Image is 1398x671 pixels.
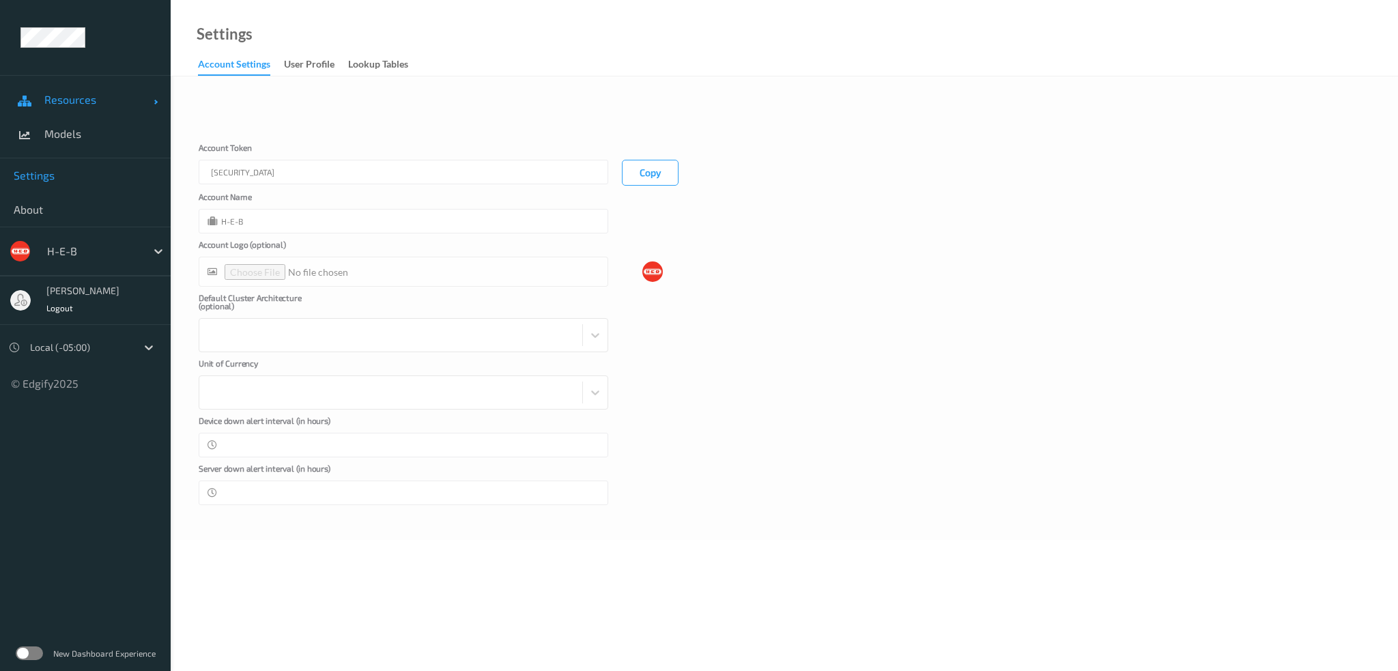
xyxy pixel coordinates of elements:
label: Default Cluster Architecture (optional) [199,294,335,318]
a: Account Settings [198,55,284,76]
button: Copy [622,160,679,186]
label: Unit of Currency [199,359,335,375]
label: Account Name [199,192,335,209]
a: User Profile [284,55,348,74]
div: User Profile [284,57,334,74]
a: Lookup Tables [348,55,422,74]
label: Device down alert interval (in hours) [199,416,335,433]
div: Account Settings [198,57,270,76]
a: Settings [197,27,253,41]
label: Account Logo (optional) [199,240,335,257]
label: Server down alert interval (in hours) [199,464,335,481]
div: Lookup Tables [348,57,408,74]
label: Account Token [199,143,335,160]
